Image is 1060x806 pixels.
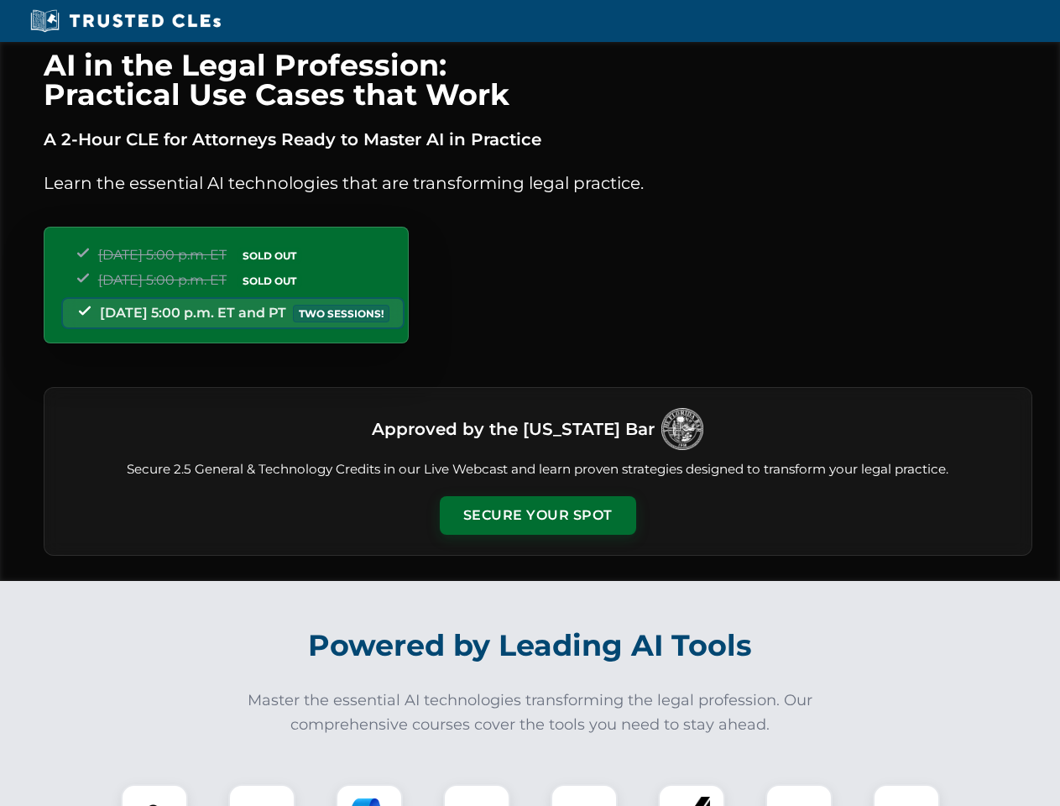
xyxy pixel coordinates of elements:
h2: Powered by Leading AI Tools [65,616,995,675]
h3: Approved by the [US_STATE] Bar [372,414,655,444]
p: Learn the essential AI technologies that are transforming legal practice. [44,170,1032,196]
span: SOLD OUT [237,272,302,290]
h1: AI in the Legal Profession: Practical Use Cases that Work [44,50,1032,109]
span: [DATE] 5:00 p.m. ET [98,247,227,263]
p: Secure 2.5 General & Technology Credits in our Live Webcast and learn proven strategies designed ... [65,460,1011,479]
img: Logo [661,408,703,450]
p: Master the essential AI technologies transforming the legal profession. Our comprehensive courses... [237,688,824,737]
button: Secure Your Spot [440,496,636,535]
p: A 2-Hour CLE for Attorneys Ready to Master AI in Practice [44,126,1032,153]
span: SOLD OUT [237,247,302,264]
span: [DATE] 5:00 p.m. ET [98,272,227,288]
img: Trusted CLEs [25,8,226,34]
